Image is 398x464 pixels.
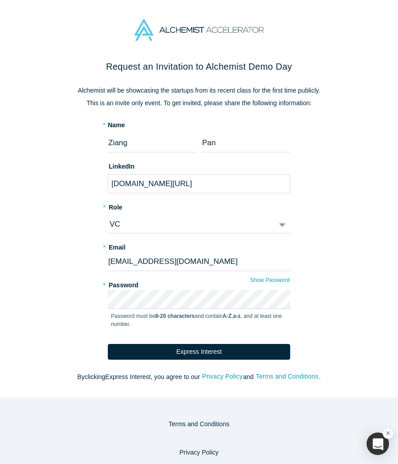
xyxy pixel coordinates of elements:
[250,274,290,286] button: Show Password
[17,86,381,95] p: Alchemist will be showcasing the startups from its recent class for the first time publicly.
[108,240,290,252] label: Email
[255,371,319,382] button: Terms and Conditions
[223,313,232,319] strong: A-Z
[159,416,239,432] button: Terms and Conditions
[111,312,287,328] p: Password must be and contain , , and at least one number.
[17,60,381,73] h2: Request an Invitation to Alchemist Demo Day
[108,277,290,290] label: Password
[108,344,290,360] button: Express Interest
[202,371,243,382] button: Privacy Policy
[233,313,241,319] strong: a-z
[108,200,290,212] label: Role
[134,19,264,41] img: Alchemist Accelerator Logo
[108,120,125,130] label: Name
[17,98,381,108] p: This is an invite only event. To get invited, please share the following information:
[109,219,269,230] div: VC
[155,313,195,319] strong: 8-20 characters
[17,372,381,382] p: By clicking Express Interest , you agree to our and .
[108,159,290,171] label: LinkedIn
[202,134,290,152] input: Last Name
[108,134,196,152] input: First Name
[170,445,228,460] button: Privacy Policy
